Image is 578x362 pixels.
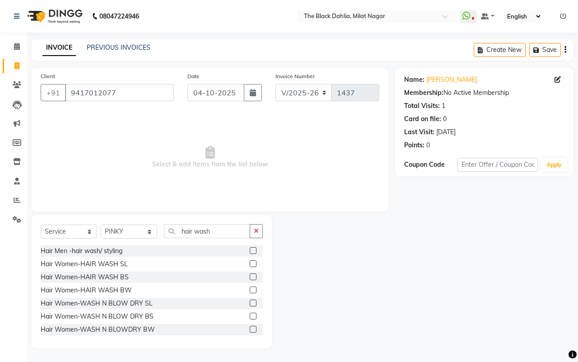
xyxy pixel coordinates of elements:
[457,158,538,172] input: Enter Offer / Coupon Code
[436,127,456,137] div: [DATE]
[42,40,76,56] a: INVOICE
[404,160,457,169] div: Coupon Code
[275,72,315,80] label: Invoice Number
[41,286,132,295] div: Hair Women-HAIR WASH BW
[442,101,445,111] div: 1
[443,114,447,124] div: 0
[474,43,526,57] button: Create New
[404,127,434,137] div: Last Visit:
[529,43,561,57] button: Save
[99,4,139,29] b: 08047224946
[404,141,424,150] div: Points:
[404,114,441,124] div: Card on file:
[41,312,154,321] div: Hair Women-WASH N BLOW DRY BS
[41,72,55,80] label: Client
[23,4,85,29] img: logo
[41,273,129,282] div: Hair Women-HAIR WASH BS
[41,84,66,101] button: +91
[41,259,128,269] div: Hair Women-HAIR WASH SL
[426,75,477,85] a: [PERSON_NAME]
[164,224,250,238] input: Search or Scan
[426,141,430,150] div: 0
[65,84,174,101] input: Search by Name/Mobile/Email/Code
[41,299,153,308] div: Hair Women-WASH N BLOW DRY SL
[404,88,443,98] div: Membership:
[41,246,122,256] div: Hair Men -hair wash/ styling
[404,88,564,98] div: No Active Membership
[41,325,155,334] div: Hair Women-WASH N BLOWDRY BW
[187,72,200,80] label: Date
[541,158,567,172] button: Apply
[404,75,424,85] div: Name:
[404,101,440,111] div: Total Visits:
[41,112,379,202] span: Select & add items from the list below
[87,43,150,52] a: PREVIOUS INVOICES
